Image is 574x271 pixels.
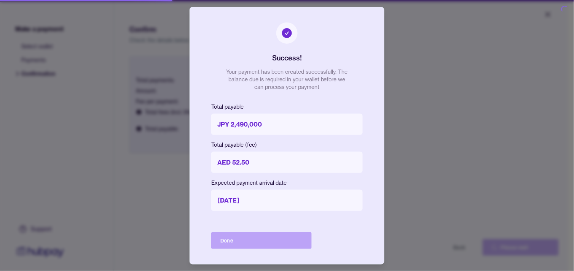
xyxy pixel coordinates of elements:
p: Total payable (fee) [211,141,363,149]
h2: Success! [272,53,302,63]
p: Your payment has been created successfully. The balance due is required in your wallet before we ... [226,68,348,91]
p: AED 52.50 [211,152,363,173]
p: JPY 2,490,000 [211,114,363,135]
p: Total payable [211,103,363,111]
p: [DATE] [211,190,363,211]
p: Expected payment arrival date [211,179,363,187]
